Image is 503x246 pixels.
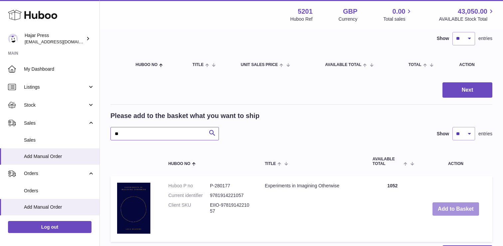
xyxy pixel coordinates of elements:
[117,183,150,234] img: Experiments in Imagining Otherwise
[168,192,210,199] dt: Current identifier
[241,63,278,67] span: Unit Sales Price
[437,35,449,42] label: Show
[168,183,210,189] dt: Huboo P no
[432,202,479,216] button: Add to Basket
[168,202,210,215] dt: Client SKU
[24,120,87,126] span: Sales
[325,63,361,67] span: AVAILABLE Total
[24,188,94,194] span: Orders
[419,150,492,172] th: Action
[210,183,251,189] dd: P-280177
[339,16,358,22] div: Currency
[409,63,421,67] span: Total
[458,7,487,16] span: 43,050.00
[478,131,492,137] span: entries
[383,16,413,22] span: Total sales
[25,39,98,44] span: [EMAIL_ADDRESS][DOMAIN_NAME]
[193,63,204,67] span: Title
[210,192,251,199] dd: 9781914221057
[366,176,419,242] td: 1052
[24,170,87,177] span: Orders
[24,66,94,72] span: My Dashboard
[437,131,449,137] label: Show
[439,16,495,22] span: AVAILABLE Stock Total
[8,221,91,233] a: Log out
[25,32,84,45] div: Hajar Press
[298,7,313,16] strong: 5201
[290,16,313,22] div: Huboo Ref
[110,111,259,120] h2: Please add to the basket what you want to ship
[343,7,357,16] strong: GBP
[265,162,276,166] span: Title
[459,63,486,67] div: Action
[393,7,406,16] span: 0.00
[258,176,366,242] td: Experiments in Imagining Otherwise
[24,204,94,210] span: Add Manual Order
[24,102,87,108] span: Stock
[135,63,157,67] span: Huboo no
[210,202,251,215] dd: EIIO-9781914221057
[8,34,18,44] img: editorial@hajarpress.com
[168,162,190,166] span: Huboo no
[24,137,94,143] span: Sales
[373,157,402,166] span: AVAILABLE Total
[24,153,94,160] span: Add Manual Order
[478,35,492,42] span: entries
[383,7,413,22] a: 0.00 Total sales
[24,84,87,90] span: Listings
[439,7,495,22] a: 43,050.00 AVAILABLE Stock Total
[442,82,492,98] button: Next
